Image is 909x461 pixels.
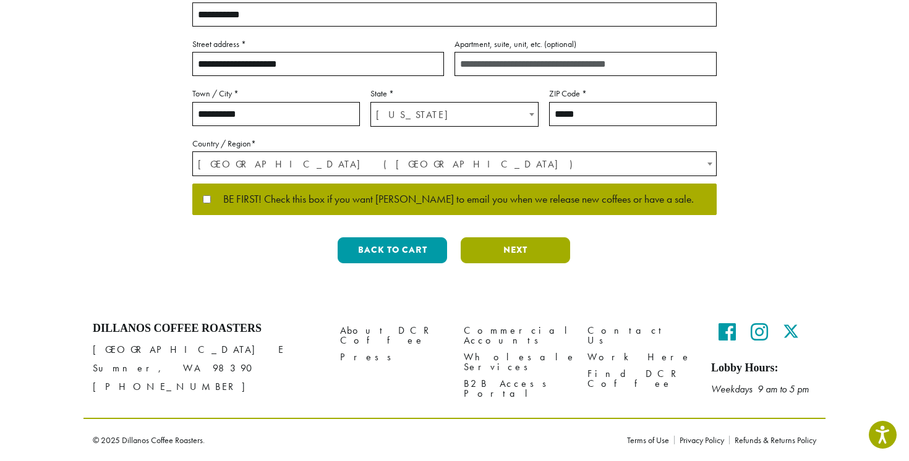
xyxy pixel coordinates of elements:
a: Find DCR Coffee [587,366,693,392]
a: Commercial Accounts [464,322,569,349]
a: B2B Access Portal [464,376,569,402]
label: Town / City [192,86,360,101]
span: BE FIRST! Check this box if you want [PERSON_NAME] to email you when we release new coffees or ha... [211,194,694,205]
span: Florida [371,103,537,127]
h4: Dillanos Coffee Roasters [93,322,322,336]
a: Refunds & Returns Policy [729,436,816,444]
a: About DCR Coffee [340,322,445,349]
a: Work Here [587,349,693,366]
span: Country / Region [192,151,717,176]
span: (optional) [544,38,576,49]
a: Privacy Policy [674,436,729,444]
a: Contact Us [587,322,693,349]
p: [GEOGRAPHIC_DATA] E Sumner, WA 98390 [PHONE_NUMBER] [93,340,322,396]
label: ZIP Code [549,86,717,101]
label: State [370,86,538,101]
span: State [370,102,538,127]
a: Wholesale Services [464,349,569,376]
button: Back to cart [338,237,447,263]
input: BE FIRST! Check this box if you want [PERSON_NAME] to email you when we release new coffees or ha... [203,195,211,203]
span: United States (US) [193,152,716,176]
button: Next [461,237,570,263]
em: Weekdays 9 am to 5 pm [711,383,809,395]
label: Apartment, suite, unit, etc. [454,36,717,52]
a: Terms of Use [627,436,674,444]
label: Street address [192,36,444,52]
a: Press [340,349,445,366]
p: © 2025 Dillanos Coffee Roasters. [93,436,608,444]
h5: Lobby Hours: [711,362,816,375]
